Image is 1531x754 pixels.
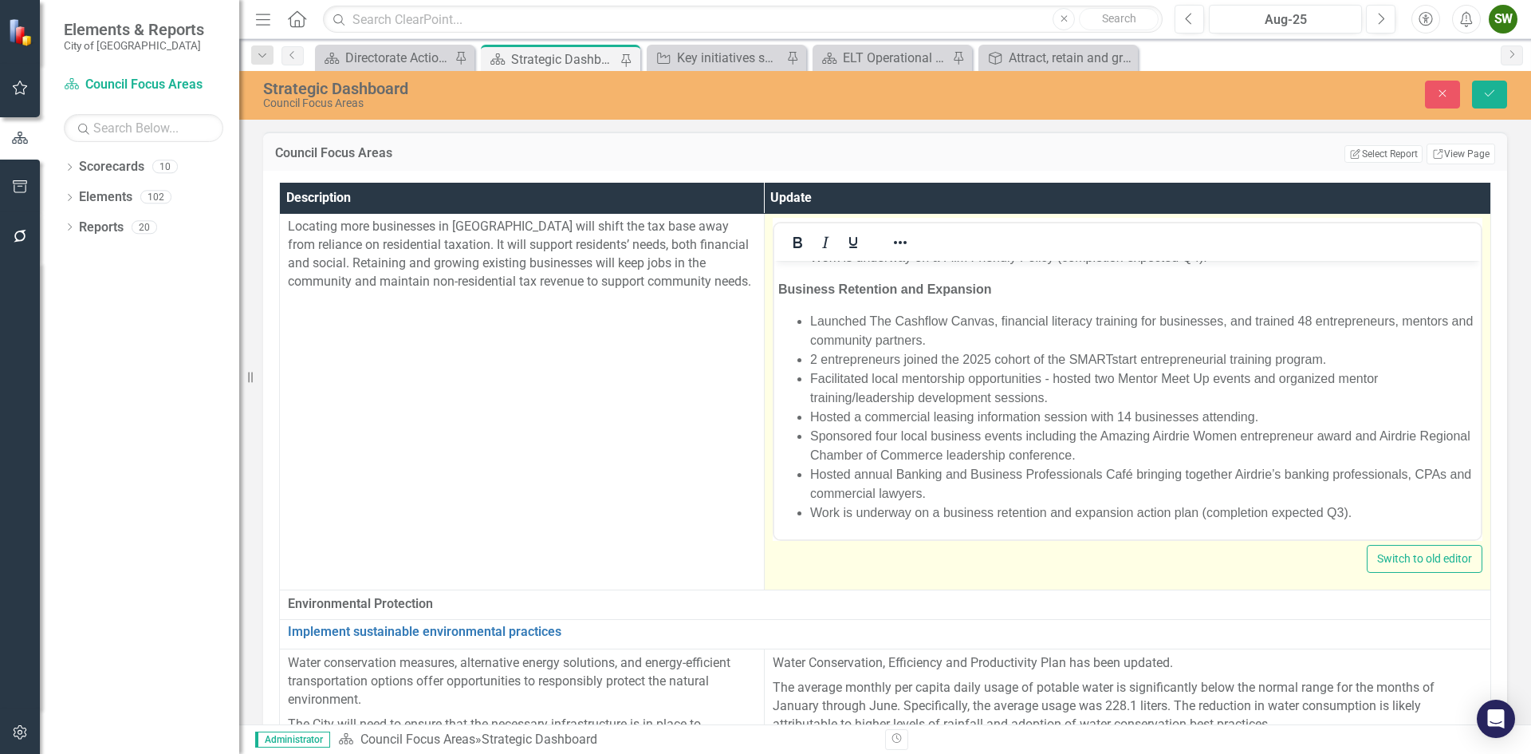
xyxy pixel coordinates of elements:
a: Directorate Action Plan [319,48,451,68]
div: Aug-25 [1214,10,1356,30]
button: Underline [840,231,867,254]
div: 10 [152,160,178,174]
p: The average monthly per capita daily usage of potable water is significantly below the normal ran... [773,676,1482,734]
button: Aug-25 [1209,5,1362,34]
a: Elements [79,188,132,207]
button: Switch to old editor [1367,545,1482,573]
h3: Council Focus Areas [275,146,809,160]
iframe: Rich Text Area [774,261,1481,539]
div: Strategic Dashboard [263,80,961,97]
div: 102 [140,191,171,204]
img: ClearPoint Strategy [8,18,36,46]
span: Environmental Protection [288,595,1482,614]
p: Locating more businesses in [GEOGRAPHIC_DATA] will shift the tax base away from reliance on resid... [288,218,756,290]
a: Key initiatives supporting Council's focus areas [651,48,782,68]
div: Strategic Dashboard [482,732,597,747]
a: Council Focus Areas [64,76,223,94]
span: Elements & Reports [64,20,204,39]
span: Administrator [255,732,330,748]
p: Water conservation measures, alternative energy solutions, and energy-efficient transportation op... [288,654,756,713]
div: 20 [132,220,157,234]
a: Scorecards [79,158,144,176]
button: Search [1079,8,1159,30]
a: Implement sustainable environmental practices​ [288,625,1482,639]
a: Reports [79,219,124,237]
input: Search ClearPoint... [323,6,1163,34]
button: Italic [812,231,839,254]
span: Search [1102,12,1136,25]
div: Key initiatives supporting Council's focus areas [677,48,782,68]
a: View Page [1427,144,1495,164]
button: Bold [784,231,811,254]
div: Open Intercom Messenger [1477,700,1515,738]
input: Search Below... [64,114,223,142]
small: City of [GEOGRAPHIC_DATA] [64,39,204,52]
p: Water Conservation, Efficiency and Productivity Plan has been updated. [773,654,1482,676]
button: SW [1489,5,1517,34]
button: Reveal or hide additional toolbar items [887,231,914,254]
a: ELT Operational Plan [817,48,948,68]
div: Directorate Action Plan [345,48,451,68]
a: Attract, retain and grow business [982,48,1134,68]
div: ELT Operational Plan [843,48,948,68]
div: » [338,731,873,749]
div: Strategic Dashboard [511,49,616,69]
div: Attract, retain and grow business [1009,48,1134,68]
div: Council Focus Areas [263,97,961,109]
button: Select Report [1344,145,1422,163]
a: Council Focus Areas [360,732,475,747]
